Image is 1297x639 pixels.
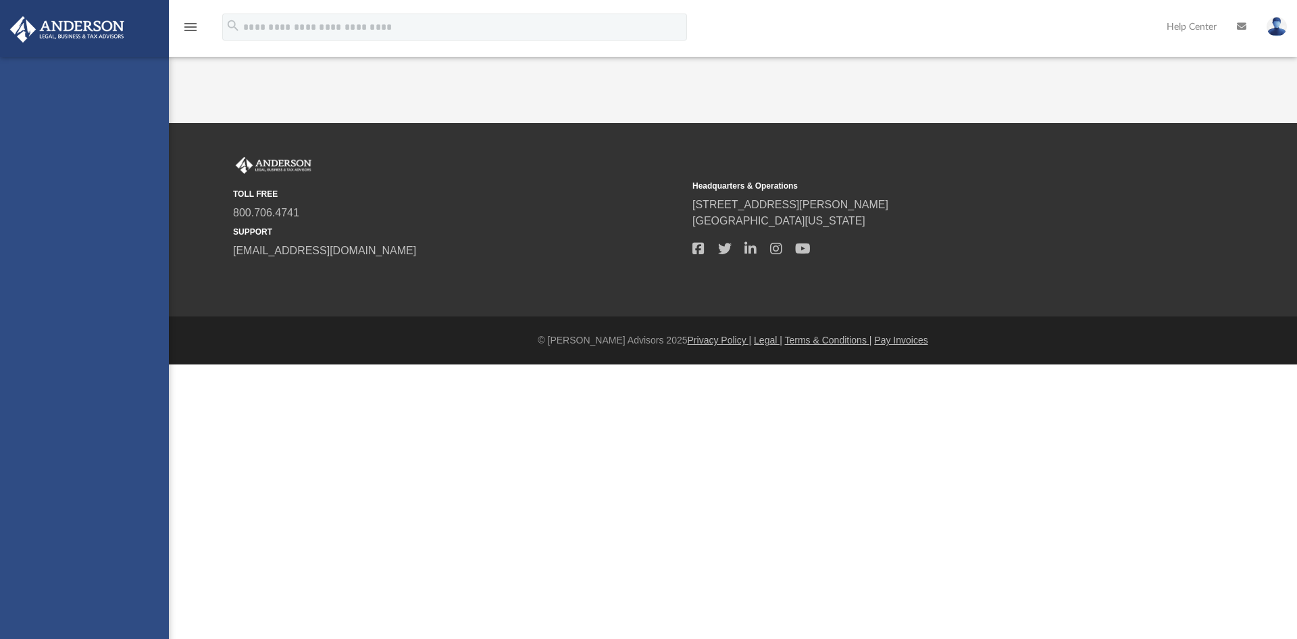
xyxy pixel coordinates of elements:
a: Pay Invoices [874,335,927,346]
img: Anderson Advisors Platinum Portal [6,16,128,43]
a: 800.706.4741 [233,207,299,218]
a: Terms & Conditions | [785,335,872,346]
div: © [PERSON_NAME] Advisors 2025 [169,333,1297,348]
a: [STREET_ADDRESS][PERSON_NAME] [692,199,888,210]
small: SUPPORT [233,226,683,238]
a: [EMAIL_ADDRESS][DOMAIN_NAME] [233,245,416,256]
a: Legal | [754,335,782,346]
a: menu [182,26,199,35]
a: [GEOGRAPHIC_DATA][US_STATE] [692,215,865,227]
img: User Pic [1267,17,1287,37]
a: Privacy Policy | [688,335,752,346]
img: Anderson Advisors Platinum Portal [233,157,314,174]
small: TOLL FREE [233,188,683,200]
small: Headquarters & Operations [692,180,1142,192]
i: search [226,18,240,33]
i: menu [182,19,199,35]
